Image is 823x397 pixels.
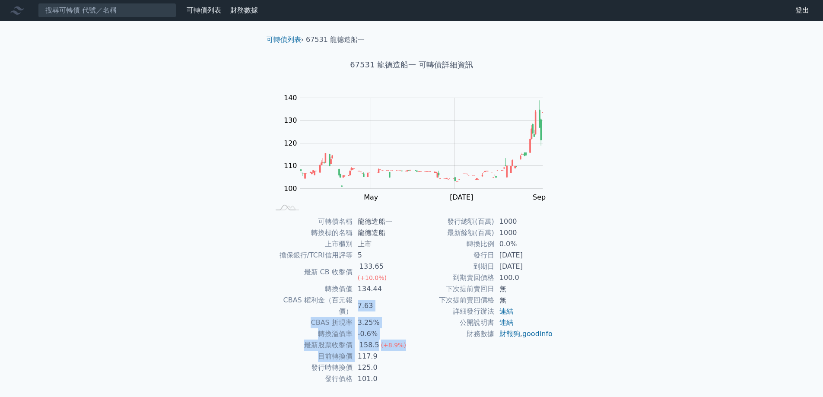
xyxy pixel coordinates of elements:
[412,227,494,238] td: 最新餘額(百萬)
[270,227,353,238] td: 轉換標的名稱
[412,283,494,295] td: 下次提前賣回日
[494,250,553,261] td: [DATE]
[358,261,385,272] div: 133.65
[494,272,553,283] td: 100.0
[38,3,176,18] input: 搜尋可轉債 代號／名稱
[412,238,494,250] td: 轉換比例
[450,193,473,201] tspan: [DATE]
[533,193,546,201] tspan: Sep
[358,340,381,351] div: 158.5
[284,139,297,147] tspan: 120
[494,238,553,250] td: 0.0%
[284,184,297,193] tspan: 100
[306,35,365,45] li: 67531 龍德造船一
[270,216,353,227] td: 可轉債名稱
[270,238,353,250] td: 上市櫃別
[270,362,353,373] td: 發行時轉換價
[270,261,353,283] td: 最新 CB 收盤價
[412,295,494,306] td: 下次提前賣回價格
[270,351,353,362] td: 目前轉換價
[364,193,378,201] tspan: May
[494,216,553,227] td: 1000
[270,250,353,261] td: 擔保銀行/TCRI信用評等
[230,6,258,14] a: 財務數據
[788,3,816,17] a: 登出
[353,216,412,227] td: 龍德造船一
[353,238,412,250] td: 上市
[267,35,301,44] a: 可轉債列表
[499,330,520,338] a: 財報狗
[412,328,494,340] td: 財務數據
[260,59,564,71] h1: 67531 龍德造船一 可轉債詳細資訊
[267,35,304,45] li: ›
[412,306,494,317] td: 詳細發行辦法
[270,283,353,295] td: 轉換價值
[522,330,553,338] a: goodinfo
[353,328,412,340] td: -0.6%
[187,6,221,14] a: 可轉債列表
[358,274,387,281] span: (+10.0%)
[412,216,494,227] td: 發行總額(百萬)
[353,317,412,328] td: 3.25%
[381,342,406,349] span: (+8.9%)
[270,373,353,384] td: 發行價格
[353,227,412,238] td: 龍德造船
[270,328,353,340] td: 轉換溢價率
[270,340,353,351] td: 最新股票收盤價
[284,116,297,124] tspan: 130
[353,295,412,317] td: 7.63
[499,307,513,315] a: 連結
[353,250,412,261] td: 5
[412,272,494,283] td: 到期賣回價格
[412,317,494,328] td: 公開說明書
[499,318,513,327] a: 連結
[270,317,353,328] td: CBAS 折現率
[494,227,553,238] td: 1000
[494,283,553,295] td: 無
[353,373,412,384] td: 101.0
[412,261,494,272] td: 到期日
[494,261,553,272] td: [DATE]
[353,283,412,295] td: 134.44
[284,94,297,102] tspan: 140
[280,94,556,201] g: Chart
[494,328,553,340] td: ,
[412,250,494,261] td: 發行日
[353,351,412,362] td: 117.9
[494,295,553,306] td: 無
[353,362,412,373] td: 125.0
[270,295,353,317] td: CBAS 權利金（百元報價）
[284,162,297,170] tspan: 110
